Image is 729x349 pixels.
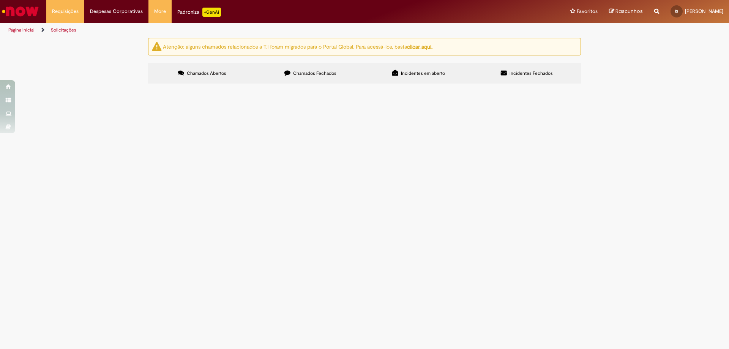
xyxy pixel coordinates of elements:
[90,8,143,15] span: Despesas Corporativas
[177,8,221,17] div: Padroniza
[401,70,445,76] span: Incidentes em aberto
[510,70,553,76] span: Incidentes Fechados
[1,4,40,19] img: ServiceNow
[163,43,432,50] ng-bind-html: Atenção: alguns chamados relacionados a T.I foram migrados para o Portal Global. Para acessá-los,...
[202,8,221,17] p: +GenAi
[577,8,598,15] span: Favoritos
[8,27,35,33] a: Página inicial
[615,8,643,15] span: Rascunhos
[187,70,226,76] span: Chamados Abertos
[51,27,76,33] a: Solicitações
[675,9,678,14] span: IS
[293,70,336,76] span: Chamados Fechados
[6,23,480,37] ul: Trilhas de página
[609,8,643,15] a: Rascunhos
[407,43,432,50] a: clicar aqui.
[685,8,723,14] span: [PERSON_NAME]
[52,8,79,15] span: Requisições
[154,8,166,15] span: More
